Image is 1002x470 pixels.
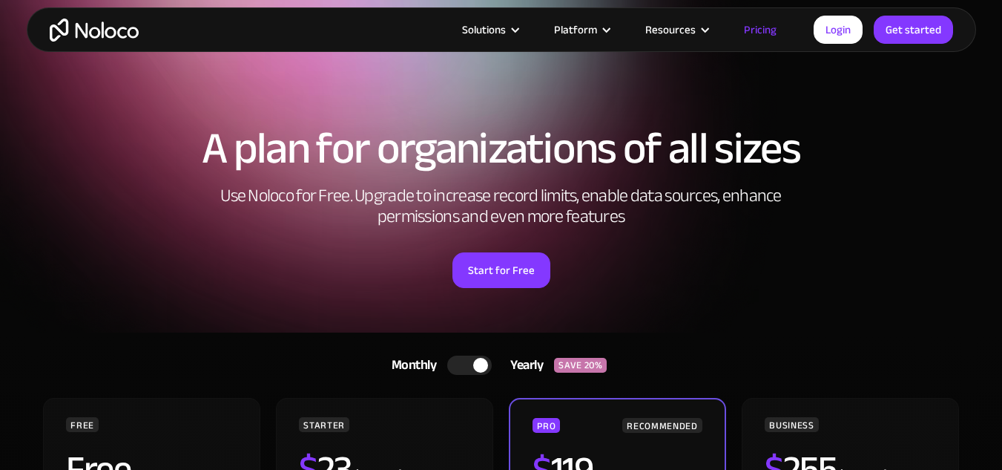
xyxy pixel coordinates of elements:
a: Login [814,16,863,44]
div: Platform [535,20,627,39]
a: home [50,19,139,42]
div: Resources [645,20,696,39]
div: PRO [533,418,560,433]
div: Solutions [444,20,535,39]
div: Solutions [462,20,506,39]
div: STARTER [299,417,349,432]
div: RECOMMENDED [622,418,702,433]
div: SAVE 20% [554,358,607,373]
h1: A plan for organizations of all sizes [42,126,961,171]
div: Monthly [373,354,448,376]
a: Start for Free [452,252,550,288]
div: Platform [554,20,597,39]
a: Pricing [725,20,795,39]
div: FREE [66,417,99,432]
div: Yearly [492,354,554,376]
h2: Use Noloco for Free. Upgrade to increase record limits, enable data sources, enhance permissions ... [205,186,798,227]
div: BUSINESS [765,417,818,432]
a: Get started [874,16,953,44]
div: Resources [627,20,725,39]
